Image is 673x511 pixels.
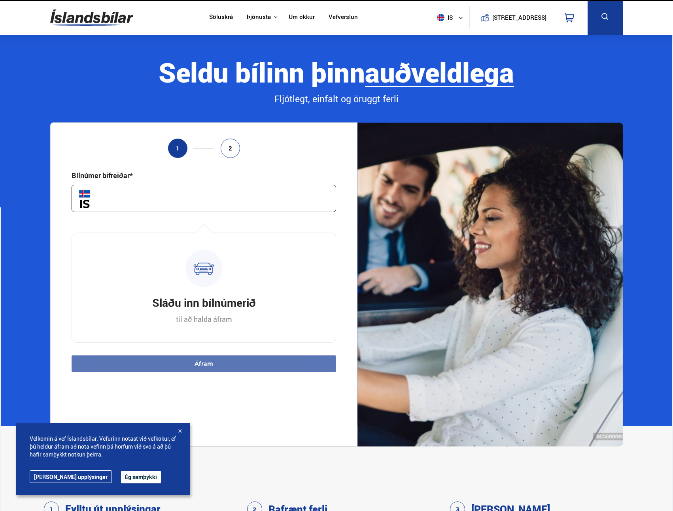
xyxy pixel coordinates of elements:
img: svg+xml;base64,PHN2ZyB4bWxucz0iaHR0cDovL3d3dy53My5vcmcvMjAwMC9zdmciIHdpZHRoPSI1MTIiIGhlaWdodD0iNT... [437,14,444,21]
div: Bílnúmer bifreiðar* [72,171,133,180]
a: Söluskrá [209,13,233,22]
img: G0Ugv5HjCgRt.svg [50,5,133,30]
button: [STREET_ADDRESS] [495,14,543,21]
b: auðveldlega [365,54,514,90]
a: [STREET_ADDRESS] [474,6,551,29]
h3: Sláðu inn bílnúmerið [152,295,256,310]
p: til að halda áfram [176,314,232,324]
a: Vefverslun [329,13,358,22]
button: is [434,6,469,29]
span: is [434,14,454,21]
div: Seldu bílinn þinn [50,57,623,87]
span: 1 [176,145,180,152]
a: Um okkur [289,13,315,22]
a: [PERSON_NAME] upplýsingar [30,470,112,483]
div: Fljótlegt, einfalt og öruggt ferli [50,92,623,106]
button: Áfram [72,355,336,372]
button: Ég samþykki [121,471,161,483]
button: Þjónusta [247,13,271,21]
span: 2 [229,145,232,152]
span: Velkomin á vef Íslandsbílar. Vefurinn notast við vefkökur, ef þú heldur áfram að nota vefinn þá h... [30,435,176,458]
